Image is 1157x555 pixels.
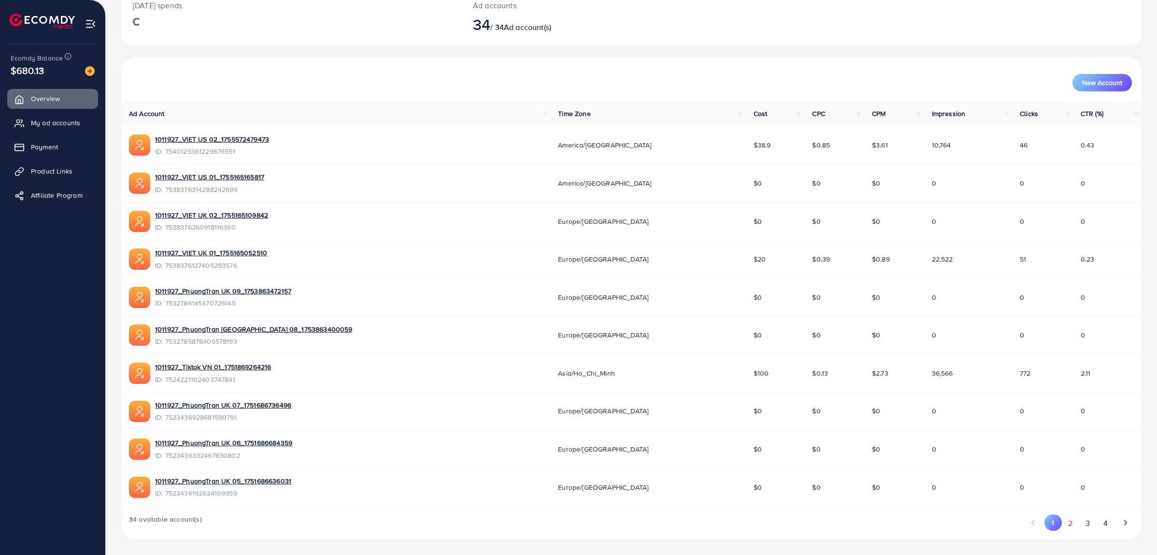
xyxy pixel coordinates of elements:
[1020,140,1028,150] span: 46
[1081,109,1103,118] span: CTR (%)
[1020,482,1024,492] span: 0
[155,134,269,144] a: 1011927_VIET US 02_1755572479473
[812,292,820,302] span: $0
[7,137,98,157] a: Payment
[129,109,165,118] span: Ad Account
[504,22,551,32] span: Ad account(s)
[155,210,268,220] a: 1011927_VIET UK 02_1755165109842
[1020,254,1026,264] span: 51
[1062,514,1079,532] button: Go to page 2
[558,368,615,378] span: Asia/Ho_Chi_Minh
[155,172,264,182] a: 1011927_VIET US 01_1755165165817
[1020,330,1024,340] span: 0
[872,292,880,302] span: $0
[7,186,98,205] a: Affiliate Program
[872,444,880,454] span: $0
[129,211,150,232] img: ic-ads-acc.e4c84228.svg
[754,330,762,340] span: $0
[85,66,95,76] img: image
[754,140,771,150] span: $38.9
[1081,254,1095,264] span: 0.23
[932,178,936,188] span: 0
[872,482,880,492] span: $0
[1025,514,1134,532] ul: Pagination
[155,222,268,232] span: ID: 7538376260918116360
[1081,406,1085,416] span: 0
[872,140,888,150] span: $3.61
[11,53,63,63] span: Ecomdy Balance
[932,368,953,378] span: 36,566
[558,482,648,492] span: Europe/[GEOGRAPHIC_DATA]
[812,330,820,340] span: $0
[558,406,648,416] span: Europe/[GEOGRAPHIC_DATA]
[1117,514,1134,531] button: Go to next page
[7,113,98,132] a: My ad accounts
[872,109,886,118] span: CPM
[932,444,936,454] span: 0
[1081,368,1091,378] span: 2.11
[129,287,150,308] img: ic-ads-acc.e4c84228.svg
[1044,514,1061,531] button: Go to page 1
[1081,217,1085,226] span: 0
[932,217,936,226] span: 0
[31,190,83,200] span: Affiliate Program
[812,178,820,188] span: $0
[558,109,590,118] span: Time Zone
[31,142,58,152] span: Payment
[558,178,651,188] span: America/[GEOGRAPHIC_DATA]
[155,324,352,334] a: 1011927_PhuongTran [GEOGRAPHIC_DATA] 08_1753863400059
[872,368,888,378] span: $2.73
[473,15,705,33] h2: / 34
[155,451,292,460] span: ID: 7523436332467830802
[1081,444,1085,454] span: 0
[754,482,762,492] span: $0
[155,375,271,384] span: ID: 7524221102403747841
[7,89,98,108] a: Overview
[1020,109,1038,118] span: Clicks
[155,488,291,498] span: ID: 7523436192634109959
[932,140,951,150] span: 10,764
[932,292,936,302] span: 0
[872,178,880,188] span: $0
[31,166,72,176] span: Product Links
[754,406,762,416] span: $0
[812,140,830,150] span: $0.85
[1081,292,1085,302] span: 0
[155,146,269,156] span: ID: 7540125361229676551
[872,217,880,226] span: $0
[754,254,766,264] span: $20
[1081,482,1085,492] span: 0
[11,63,44,77] span: $680.13
[129,248,150,270] img: ic-ads-acc.e4c84228.svg
[558,292,648,302] span: Europe/[GEOGRAPHIC_DATA]
[1081,140,1095,150] span: 0.43
[155,438,292,448] a: 1011927_PhuongTran UK 06_1751686684359
[129,363,150,384] img: ic-ads-acc.e4c84228.svg
[155,248,267,258] a: 1011927_VIET UK 01_1755165052510
[10,14,75,29] a: logo
[754,109,768,118] span: Cost
[1020,368,1030,378] span: 772
[155,336,352,346] span: ID: 7532785878406578193
[1020,217,1024,226] span: 0
[872,406,880,416] span: $0
[812,217,820,226] span: $0
[155,261,267,270] span: ID: 7538376127405293576
[1081,178,1085,188] span: 0
[129,134,150,156] img: ic-ads-acc.e4c84228.svg
[872,330,880,340] span: $0
[932,406,936,416] span: 0
[932,254,953,264] span: 22,522
[31,118,80,128] span: My ad accounts
[812,254,830,264] span: $0.39
[7,161,98,181] a: Product Links
[754,368,769,378] span: $100
[812,109,825,118] span: CPC
[1020,444,1024,454] span: 0
[812,406,820,416] span: $0
[754,292,762,302] span: $0
[129,438,150,460] img: ic-ads-acc.e4c84228.svg
[85,18,96,29] img: menu
[932,330,936,340] span: 0
[558,254,648,264] span: Europe/[GEOGRAPHIC_DATA]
